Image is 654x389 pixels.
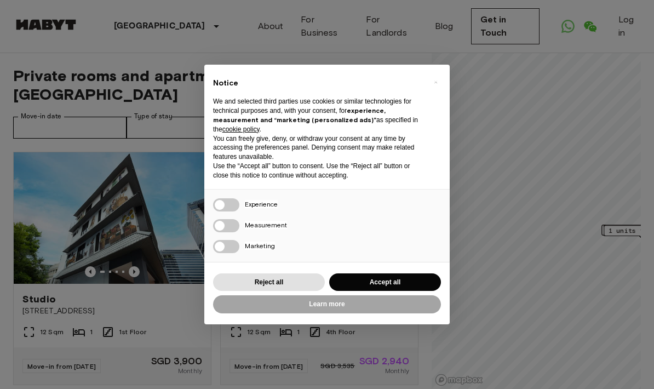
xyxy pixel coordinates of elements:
[213,106,386,124] strong: experience, measurement and “marketing (personalized ads)”
[427,73,444,91] button: Close this notice
[434,76,438,89] span: ×
[213,295,441,313] button: Learn more
[213,78,423,89] h2: Notice
[245,200,278,208] span: Experience
[213,97,423,134] p: We and selected third parties use cookies or similar technologies for technical purposes and, wit...
[245,221,287,229] span: Measurement
[213,134,423,162] p: You can freely give, deny, or withdraw your consent at any time by accessing the preferences pane...
[213,162,423,180] p: Use the “Accept all” button to consent. Use the “Reject all” button or close this notice to conti...
[222,125,260,133] a: cookie policy
[213,273,325,291] button: Reject all
[245,242,275,250] span: Marketing
[329,273,441,291] button: Accept all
